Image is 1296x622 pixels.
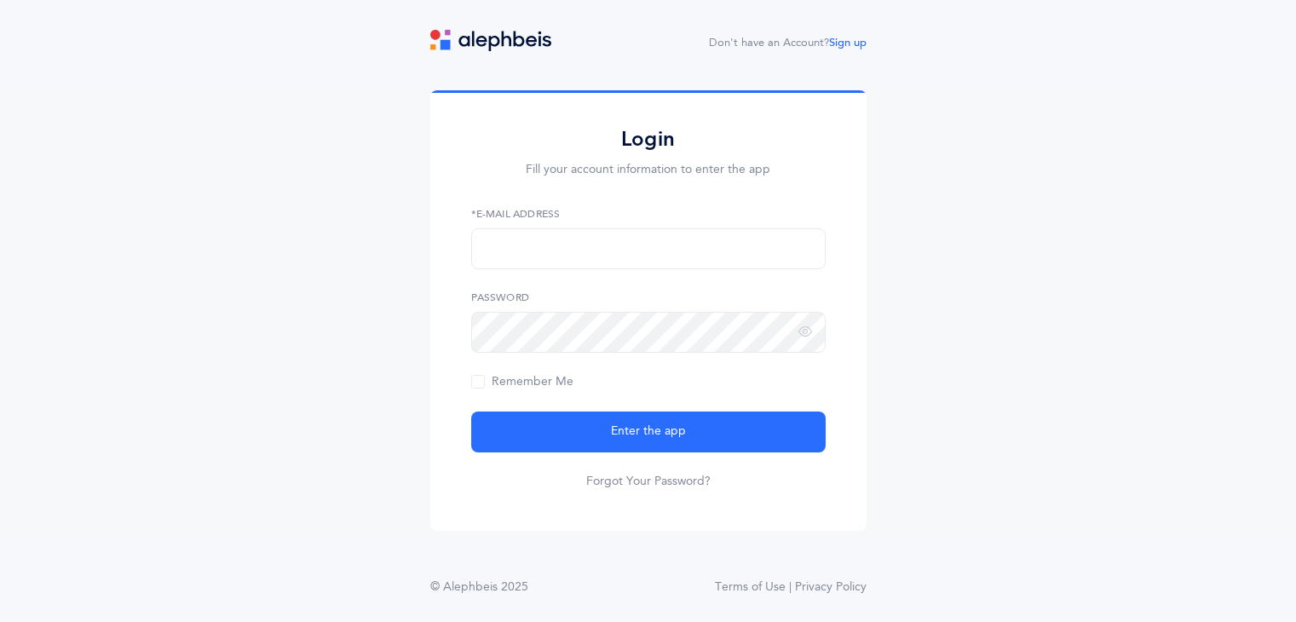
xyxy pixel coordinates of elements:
span: Remember Me [471,375,573,389]
div: © Alephbeis 2025 [430,579,528,596]
label: *E-Mail Address [471,206,826,222]
h2: Login [471,126,826,153]
span: Enter the app [611,423,686,441]
img: logo.svg [430,30,551,51]
p: Fill your account information to enter the app [471,161,826,179]
a: Forgot Your Password? [586,473,711,490]
a: Terms of Use | Privacy Policy [715,579,867,596]
a: Sign up [829,37,867,49]
label: Password [471,290,826,305]
button: Enter the app [471,412,826,452]
div: Don't have an Account? [709,35,867,52]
